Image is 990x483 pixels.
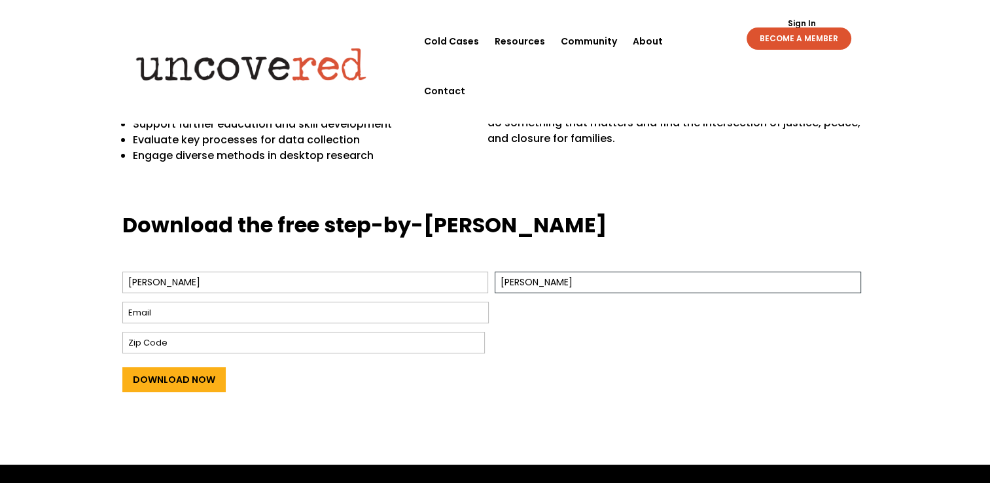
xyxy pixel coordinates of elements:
[125,39,377,90] img: Uncovered logo
[122,302,489,323] input: Email
[424,66,465,116] a: Contact
[633,16,663,66] a: About
[133,116,469,132] p: Support further education and skill development
[487,68,860,146] span: The guide also comes with workspace so you can map out your next case and prepare for the launch ...
[424,16,479,66] a: Cold Cases
[561,16,617,66] a: Community
[133,132,469,148] p: Evaluate key processes for data collection
[122,367,226,392] input: Download Now
[495,272,861,293] input: Last Name
[122,272,489,293] input: First Name
[122,332,485,353] input: Zip Code
[780,20,822,27] a: Sign In
[495,16,545,66] a: Resources
[122,211,868,247] h3: Download the free step-by-[PERSON_NAME]
[747,27,851,50] a: BECOME A MEMBER
[133,148,469,164] p: Engage diverse methods in desktop research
